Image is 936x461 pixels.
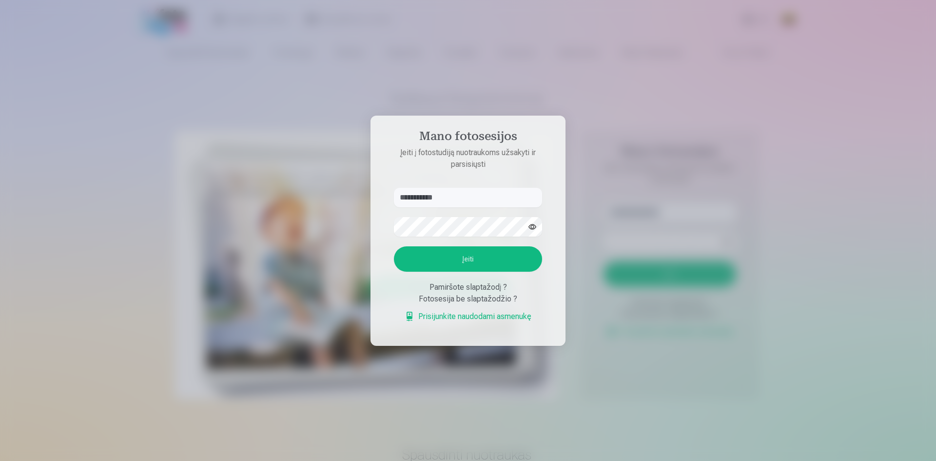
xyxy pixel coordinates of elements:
[394,293,542,305] div: Fotosesija be slaptažodžio ?
[384,147,552,170] p: Įeiti į fotostudiją nuotraukoms užsakyti ir parsisiųsti
[405,311,531,322] a: Prisijunkite naudodami asmenukę
[394,246,542,272] button: Įeiti
[384,129,552,147] h4: Mano fotosesijos
[394,281,542,293] div: Pamiršote slaptažodį ?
